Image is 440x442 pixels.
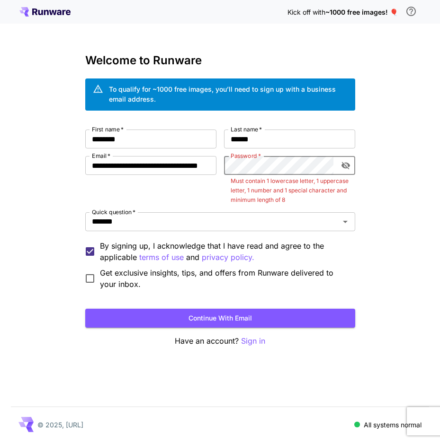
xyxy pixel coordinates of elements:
h3: Welcome to Runware [85,54,355,67]
span: Get exclusive insights, tips, and offers from Runware delivered to your inbox. [100,267,348,290]
p: privacy policy. [202,251,254,263]
label: First name [92,125,124,133]
label: Email [92,152,110,160]
p: © 2025, [URL] [37,420,83,430]
button: Continue with email [85,309,355,328]
p: By signing up, I acknowledge that I have read and agree to the applicable and [100,240,348,263]
label: Quick question [92,208,135,216]
span: ~1000 free images! 🎈 [325,8,398,16]
button: By signing up, I acknowledge that I have read and agree to the applicable terms of use and [202,251,254,263]
p: terms of use [139,251,184,263]
span: Kick off with [287,8,325,16]
p: All systems normal [364,420,422,430]
div: To qualify for ~1000 free images, you’ll need to sign up with a business email address. [109,84,348,104]
label: Last name [231,125,262,133]
p: Must contain 1 lowercase letter, 1 uppercase letter, 1 number and 1 special character and minimum... [231,176,349,205]
button: By signing up, I acknowledge that I have read and agree to the applicable and privacy policy. [139,251,184,263]
button: Sign in [241,335,265,347]
label: Password [231,152,261,160]
button: toggle password visibility [337,157,354,174]
p: Have an account? [85,335,355,347]
button: In order to qualify for free credit, you need to sign up with a business email address and click ... [402,2,421,21]
button: Open [339,215,352,228]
